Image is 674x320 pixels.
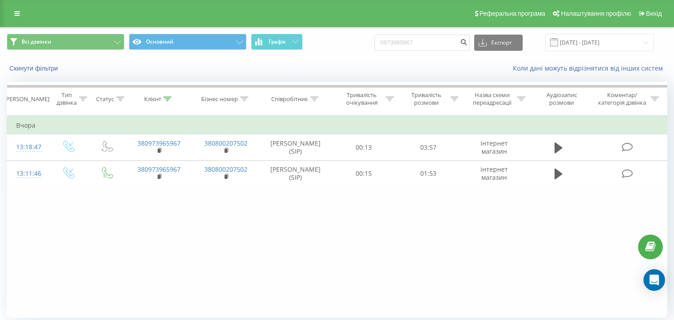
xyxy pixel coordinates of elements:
[461,134,528,160] td: інтернет магазин
[7,116,667,134] td: Вчора
[56,91,77,107] div: Тип дзвінка
[7,64,62,72] button: Скинути фільтри
[561,10,631,17] span: Налаштування профілю
[4,95,49,103] div: [PERSON_NAME]
[646,10,662,17] span: Вихід
[16,165,39,182] div: 13:11:46
[271,95,308,103] div: Співробітник
[643,269,665,291] div: Open Intercom Messenger
[251,34,303,50] button: Графік
[204,165,247,173] a: 380800207502
[22,38,51,45] span: Всі дзвінки
[461,160,528,187] td: інтернет магазин
[396,134,461,160] td: 03:57
[96,95,114,103] div: Статус
[332,160,396,187] td: 00:15
[201,95,238,103] div: Бізнес номер
[260,134,332,160] td: [PERSON_NAME] (SIP)
[469,91,515,107] div: Назва схеми переадресації
[204,139,247,147] a: 380800207502
[340,91,384,107] div: Тривалість очікування
[374,35,470,51] input: Пошук за номером
[332,134,396,160] td: 00:13
[536,91,587,107] div: Аудіозапис розмови
[269,39,286,45] span: Графік
[480,10,546,17] span: Реферальна програма
[16,138,39,156] div: 13:18:47
[137,139,181,147] a: 380973965967
[144,95,161,103] div: Клієнт
[7,34,124,50] button: Всі дзвінки
[129,34,247,50] button: Основний
[404,91,448,107] div: Тривалість розмови
[396,160,461,187] td: 01:53
[513,64,667,72] a: Коли дані можуть відрізнятися вiд інших систем
[596,91,648,107] div: Коментар/категорія дзвінка
[260,160,332,187] td: [PERSON_NAME] (SIP)
[137,165,181,173] a: 380973965967
[474,35,523,51] button: Експорт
